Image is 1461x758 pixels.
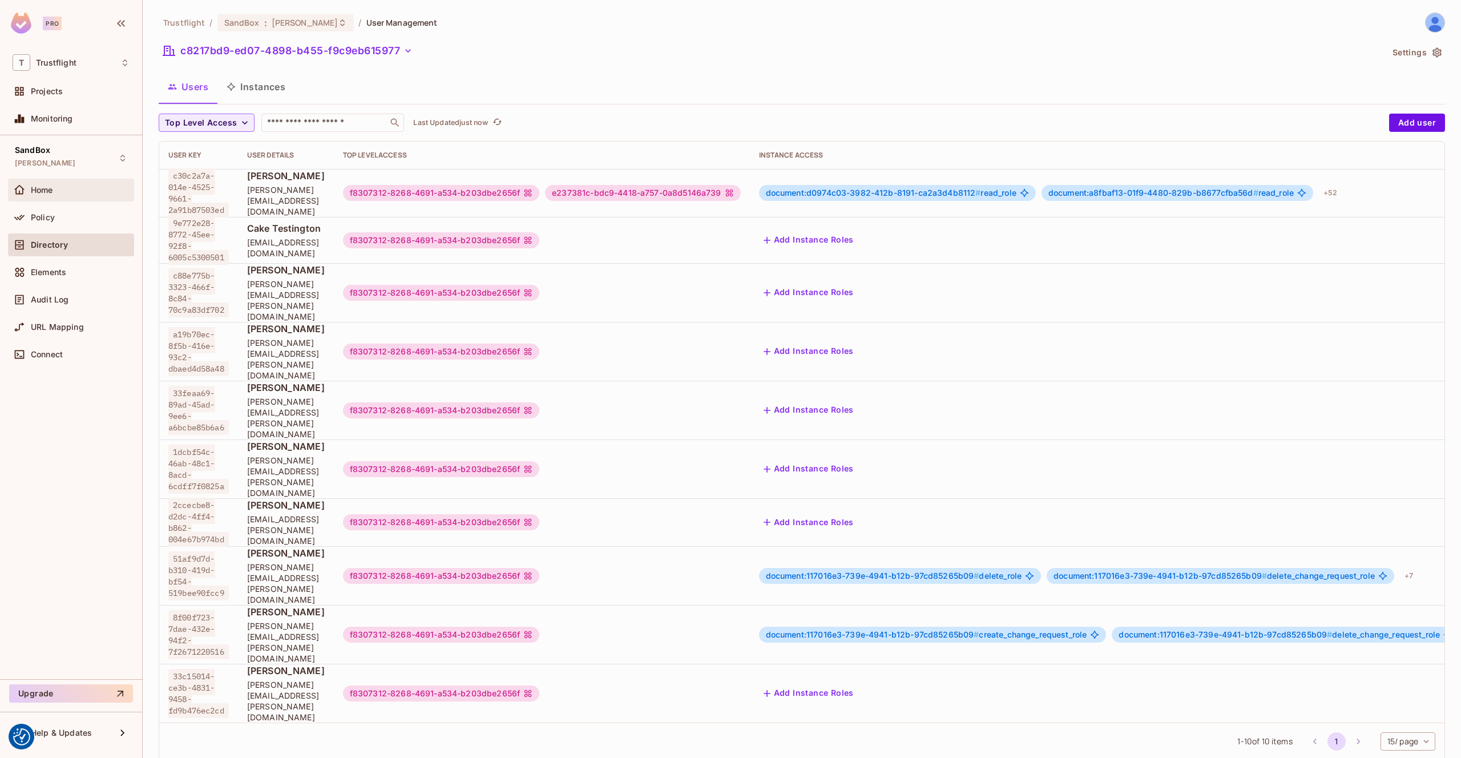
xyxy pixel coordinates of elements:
[247,381,325,394] span: [PERSON_NAME]
[31,728,92,737] span: Help & Updates
[766,571,979,580] span: document:117016e3-739e-4941-b12b-97cd85265b09
[1327,630,1332,639] span: #
[247,396,325,440] span: [PERSON_NAME][EMAIL_ADDRESS][PERSON_NAME][DOMAIN_NAME]
[1319,184,1342,202] div: + 52
[974,571,979,580] span: #
[759,284,858,302] button: Add Instance Roles
[247,184,325,217] span: [PERSON_NAME][EMAIL_ADDRESS][DOMAIN_NAME]
[343,686,539,701] div: f8307312-8268-4691-a534-b203dbe2656f
[1054,571,1375,580] span: delete_change_request_role
[31,87,63,96] span: Projects
[1048,188,1258,197] span: document:a8fbaf13-01f9-4480-829b-b8677cfba56d
[168,610,229,659] span: 8f00f723-7dae-432e-94f2-7f2671220516
[759,231,858,249] button: Add Instance Roles
[163,17,205,28] span: the active workspace
[247,606,325,618] span: [PERSON_NAME]
[159,42,417,60] button: c8217bd9-ed07-4898-b455-f9c9eb615977
[168,445,229,494] span: 1dcbf54c-46ab-48c1-8acd-6cdff7f0825a
[343,151,741,160] div: Top Level Access
[1054,571,1267,580] span: document:117016e3-739e-4941-b12b-97cd85265b09
[975,188,980,197] span: #
[766,188,981,197] span: document:d0974c03-3982-412b-8191-ca2a3d4b8112
[168,168,229,217] span: c30c2a7a-014e-4525-9661-2a91b87503ed
[759,684,858,703] button: Add Instance Roles
[247,562,325,605] span: [PERSON_NAME][EMAIL_ADDRESS][PERSON_NAME][DOMAIN_NAME]
[974,630,979,639] span: #
[1237,735,1292,748] span: 1 - 10 of 10 items
[15,146,50,155] span: SandBox
[247,337,325,381] span: [PERSON_NAME][EMAIL_ADDRESS][PERSON_NAME][DOMAIN_NAME]
[13,54,30,71] span: T
[31,186,53,195] span: Home
[31,213,55,222] span: Policy
[159,114,255,132] button: Top Level Access
[247,514,325,546] span: [EMAIL_ADDRESS][PERSON_NAME][DOMAIN_NAME]
[31,295,68,304] span: Audit Log
[168,669,229,718] span: 33c15014-ce3b-4831-9458-fd9b476ec2cd
[168,268,229,317] span: c88e775b-3323-466f-8c84-70c9a83df702
[490,116,504,130] button: refresh
[358,17,361,28] li: /
[247,455,325,498] span: [PERSON_NAME][EMAIL_ADDRESS][PERSON_NAME][DOMAIN_NAME]
[1327,732,1346,751] button: page 1
[1253,188,1258,197] span: #
[1119,630,1332,639] span: document:117016e3-739e-4941-b12b-97cd85265b09
[766,630,979,639] span: document:117016e3-739e-4941-b12b-97cd85265b09
[168,551,229,600] span: 51af9d7d-b310-419d-bf54-519bee90fcc9
[343,514,539,530] div: f8307312-8268-4691-a534-b203dbe2656f
[31,268,66,277] span: Elements
[247,151,325,160] div: User Details
[168,151,229,160] div: User Key
[168,498,229,547] span: 2ccecbe8-d2dc-4ff4-b862-004e67b974bd
[545,185,740,201] div: e237381c-bdc9-4418-a757-0a8d5146a739
[159,72,217,101] button: Users
[264,18,268,27] span: :
[1048,188,1294,197] span: read_role
[766,188,1016,197] span: read_role
[43,17,62,30] div: Pro
[247,264,325,276] span: [PERSON_NAME]
[343,568,539,584] div: f8307312-8268-4691-a534-b203dbe2656f
[247,679,325,723] span: [PERSON_NAME][EMAIL_ADDRESS][PERSON_NAME][DOMAIN_NAME]
[343,402,539,418] div: f8307312-8268-4691-a534-b203dbe2656f
[31,322,84,332] span: URL Mapping
[488,116,504,130] span: Click to refresh data
[1119,630,1440,639] span: delete_change_request_role
[168,327,229,376] span: a19b70ec-8f5b-416e-93c2-dbaed4d58a48
[31,350,63,359] span: Connect
[1304,732,1369,751] nav: pagination navigation
[209,17,212,28] li: /
[217,72,294,101] button: Instances
[759,513,858,531] button: Add Instance Roles
[247,664,325,677] span: [PERSON_NAME]
[247,620,325,664] span: [PERSON_NAME][EMAIL_ADDRESS][PERSON_NAME][DOMAIN_NAME]
[1381,732,1435,751] div: 15 / page
[766,630,1087,639] span: create_change_request_role
[247,547,325,559] span: [PERSON_NAME]
[343,185,539,201] div: f8307312-8268-4691-a534-b203dbe2656f
[168,386,229,435] span: 33feaa69-89ad-45ad-9ee6-a6bcbe85b6a6
[31,240,68,249] span: Directory
[31,114,73,123] span: Monitoring
[343,627,539,643] div: f8307312-8268-4691-a534-b203dbe2656f
[15,159,75,168] span: [PERSON_NAME]
[272,17,338,28] span: [PERSON_NAME]
[1400,567,1418,585] div: + 7
[224,17,260,28] span: SandBox
[13,728,30,745] button: Consent Preferences
[247,440,325,453] span: [PERSON_NAME]
[343,285,539,301] div: f8307312-8268-4691-a534-b203dbe2656f
[247,279,325,322] span: [PERSON_NAME][EMAIL_ADDRESS][PERSON_NAME][DOMAIN_NAME]
[1389,114,1445,132] button: Add user
[168,216,229,265] span: 9e772e28-8772-45ee-92f8-6005c5300501
[366,17,438,28] span: User Management
[13,728,30,745] img: Revisit consent button
[493,117,502,128] span: refresh
[759,342,858,361] button: Add Instance Roles
[343,232,539,248] div: f8307312-8268-4691-a534-b203dbe2656f
[766,571,1022,580] span: delete_role
[1388,43,1445,62] button: Settings
[247,237,325,259] span: [EMAIL_ADDRESS][DOMAIN_NAME]
[1426,13,1444,32] img: James Duncan
[759,401,858,420] button: Add Instance Roles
